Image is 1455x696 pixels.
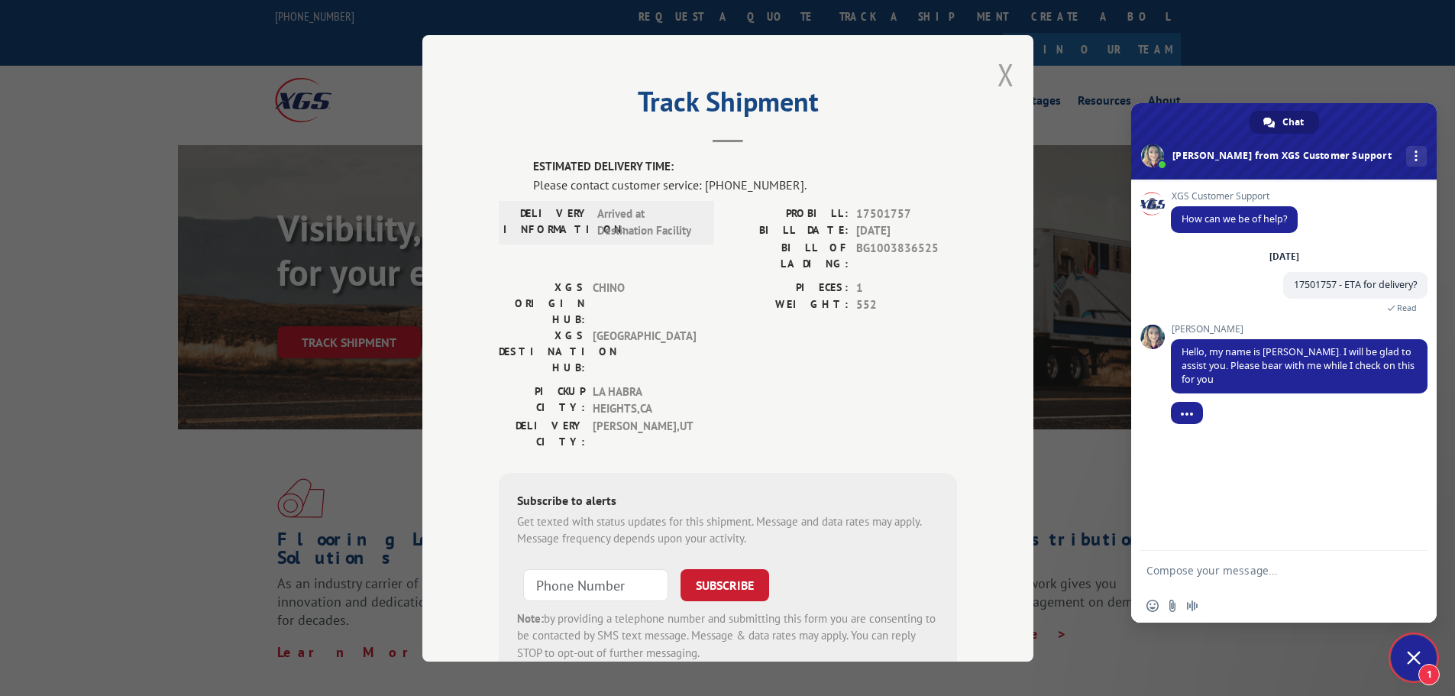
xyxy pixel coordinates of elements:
[728,222,849,240] label: BILL DATE:
[1146,600,1159,612] span: Insert an emoji
[728,279,849,296] label: PIECES:
[517,513,939,547] div: Get texted with status updates for this shipment. Message and data rates may apply. Message frequ...
[1391,635,1437,681] a: Close chat
[856,296,957,314] span: 552
[1186,600,1198,612] span: Audio message
[1250,111,1319,134] a: Chat
[1182,345,1415,386] span: Hello, my name is [PERSON_NAME]. I will be glad to assist you. Please bear with me while I check ...
[1171,324,1428,335] span: [PERSON_NAME]
[728,205,849,222] label: PROBILL:
[856,279,957,296] span: 1
[1269,252,1299,261] div: [DATE]
[517,490,939,513] div: Subscribe to alerts
[499,383,585,417] label: PICKUP CITY:
[681,568,769,601] button: SUBSCRIBE
[593,383,696,417] span: LA HABRA HEIGHTS , CA
[1418,664,1440,685] span: 1
[499,327,585,375] label: XGS DESTINATION HUB:
[1294,278,1417,291] span: 17501757 - ETA for delivery?
[499,417,585,449] label: DELIVERY CITY:
[1146,551,1391,589] textarea: Compose your message...
[503,205,590,239] label: DELIVERY INFORMATION:
[1397,303,1417,313] span: Read
[593,279,696,327] span: CHINO
[728,296,849,314] label: WEIGHT:
[499,91,957,120] h2: Track Shipment
[517,610,939,662] div: by providing a telephone number and submitting this form you are consenting to be contacted by SM...
[856,239,957,271] span: BG1003836525
[597,205,700,239] span: Arrived at Destination Facility
[997,54,1014,95] button: Close modal
[517,610,544,625] strong: Note:
[1171,191,1298,202] span: XGS Customer Support
[533,175,957,193] div: Please contact customer service: [PHONE_NUMBER].
[593,327,696,375] span: [GEOGRAPHIC_DATA]
[1282,111,1304,134] span: Chat
[728,239,849,271] label: BILL OF LADING:
[499,279,585,327] label: XGS ORIGIN HUB:
[523,568,668,601] input: Phone Number
[593,417,696,449] span: [PERSON_NAME] , UT
[856,205,957,222] span: 17501757
[1182,212,1287,225] span: How can we be of help?
[856,222,957,240] span: [DATE]
[533,158,957,176] label: ESTIMATED DELIVERY TIME:
[1166,600,1179,612] span: Send a file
